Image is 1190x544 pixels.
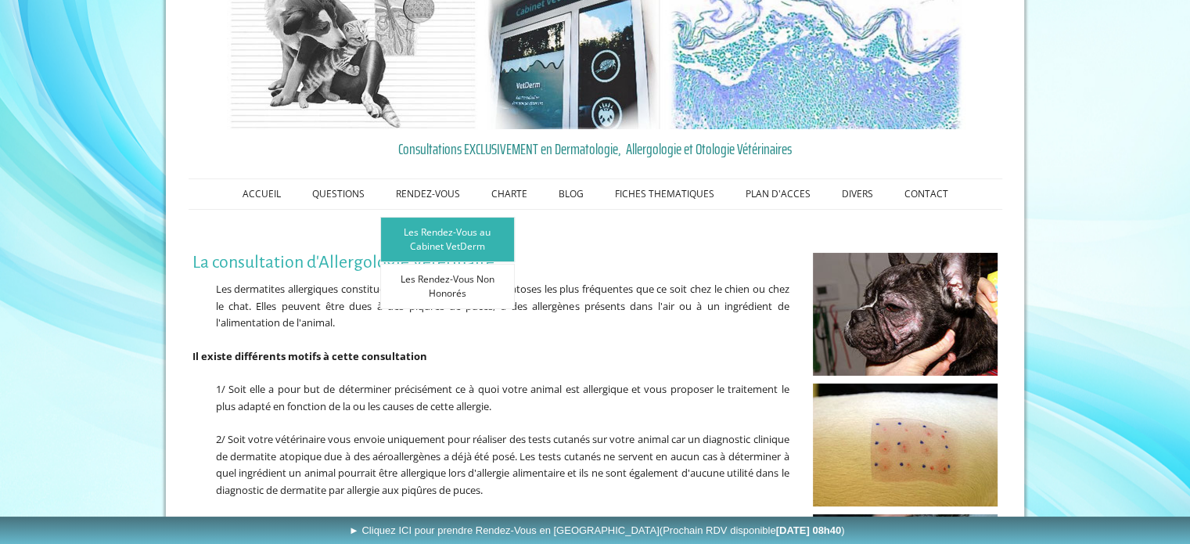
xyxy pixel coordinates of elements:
span: ► Cliquez ICI pour prendre Rendez-Vous en [GEOGRAPHIC_DATA] [349,524,845,536]
span: 2/ Soit votre vétérinaire vous envoie uniquement pour réaliser des tests cutanés sur votre animal... [216,432,789,497]
span: (Prochain RDV disponible ) [660,524,845,536]
a: DIVERS [826,179,889,209]
a: CONTACT [889,179,964,209]
a: Consultations EXCLUSIVEMENT en Dermatologie, Allergologie et Otologie Vétérinaires [192,137,998,160]
span: 1/ Soit elle a pour but de déterminer précisément ce à quoi votre animal est allergique et vous p... [216,382,789,413]
a: QUESTIONS [297,179,380,209]
a: CHARTE [476,179,543,209]
a: Les Rendez-Vous au Cabinet VetDerm [380,217,515,262]
a: BLOG [543,179,599,209]
a: RENDEZ-VOUS [380,179,476,209]
a: ACCUEIL [227,179,297,209]
b: [DATE] 08h40 [776,524,842,536]
a: FICHES THEMATIQUES [599,179,730,209]
a: PLAN D'ACCES [730,179,826,209]
h1: La consultation d'Allergologie Vétérinaire [192,253,789,272]
span: Les dermatites allergiques constituent sans nul doute les dermatoses les plus fréquentes que ce s... [216,282,789,330]
a: Les Rendez-Vous Non Honorés [380,264,515,309]
span: Il existe différents motifs à cette consultation [192,349,427,363]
